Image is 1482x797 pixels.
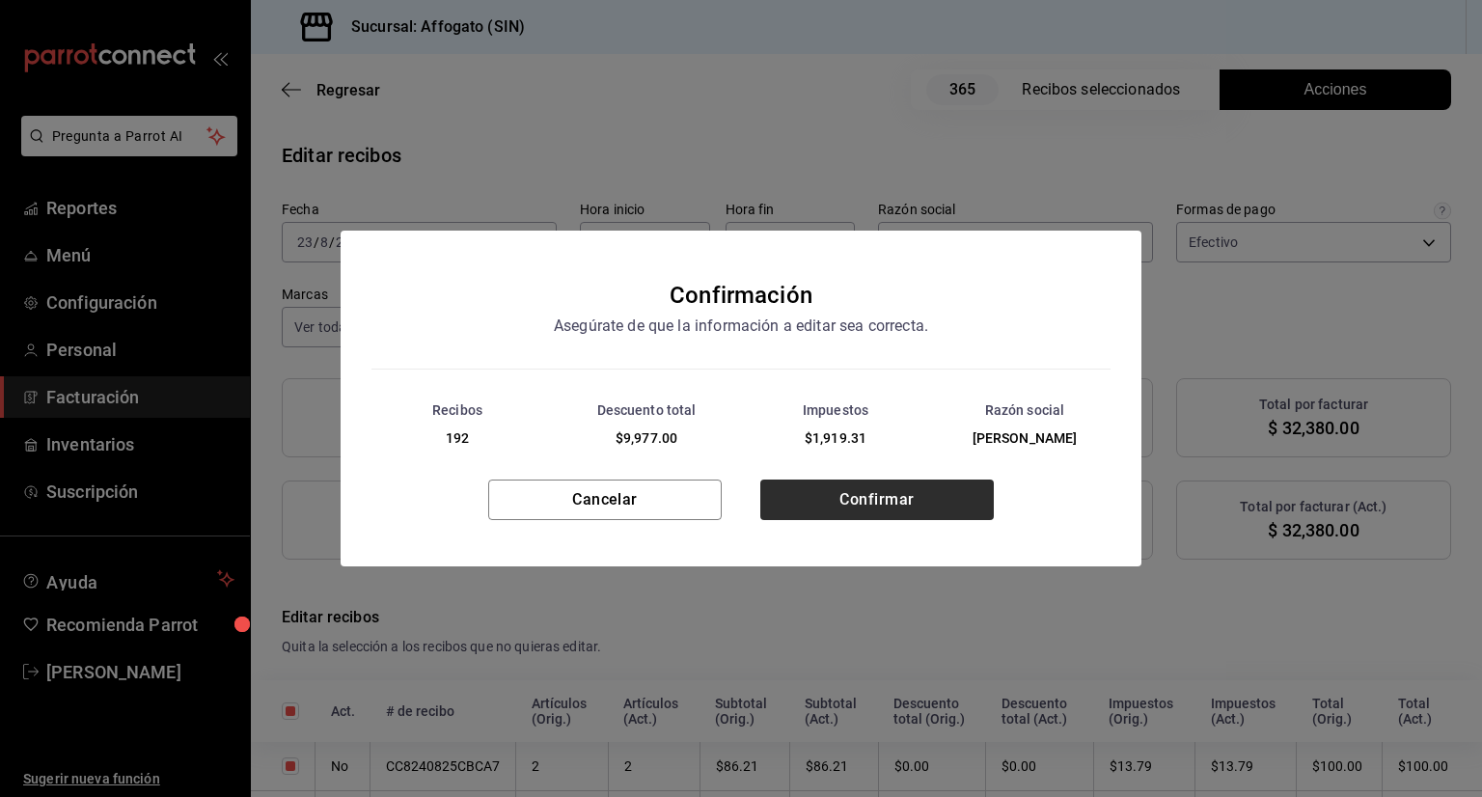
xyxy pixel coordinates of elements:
div: [PERSON_NAME] [931,428,1118,449]
div: Impuestos [742,400,929,421]
div: Asegúrate de que la información a editar sea correcta. [471,314,1011,339]
button: Cancelar [488,480,722,520]
span: $9,977.00 [616,430,677,446]
div: Razón social [931,400,1118,421]
div: 192 [364,428,551,449]
button: Confirmar [760,480,994,520]
div: Descuento total [553,400,740,421]
div: Confirmación [670,277,812,314]
div: Recibos [364,400,551,421]
span: $1,919.31 [805,430,866,446]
